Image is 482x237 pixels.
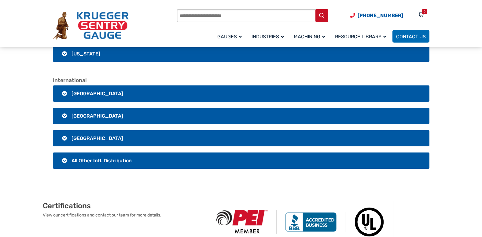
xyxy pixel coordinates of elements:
[358,13,403,18] span: [PHONE_NUMBER]
[331,29,392,43] a: Resource Library
[350,12,403,19] a: Phone Number (920) 434-8860
[277,212,345,232] img: BBB
[248,29,290,43] a: Industries
[392,30,429,43] a: Contact Us
[72,51,100,57] span: [US_STATE]
[217,34,242,39] span: Gauges
[72,135,123,141] span: [GEOGRAPHIC_DATA]
[72,158,132,164] span: All Other Intl. Distribution
[290,29,331,43] a: Machining
[72,113,123,119] span: [GEOGRAPHIC_DATA]
[294,34,325,39] span: Machining
[424,9,425,14] div: 0
[43,201,208,210] h2: Certifications
[43,212,208,218] p: View our certifications and contact our team for more details.
[72,91,123,96] span: [GEOGRAPHIC_DATA]
[208,210,277,234] img: PEI Member
[396,34,426,39] span: Contact Us
[335,34,386,39] span: Resource Library
[53,77,429,84] h2: International
[53,12,129,40] img: Krueger Sentry Gauge
[252,34,284,39] span: Industries
[214,29,248,43] a: Gauges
